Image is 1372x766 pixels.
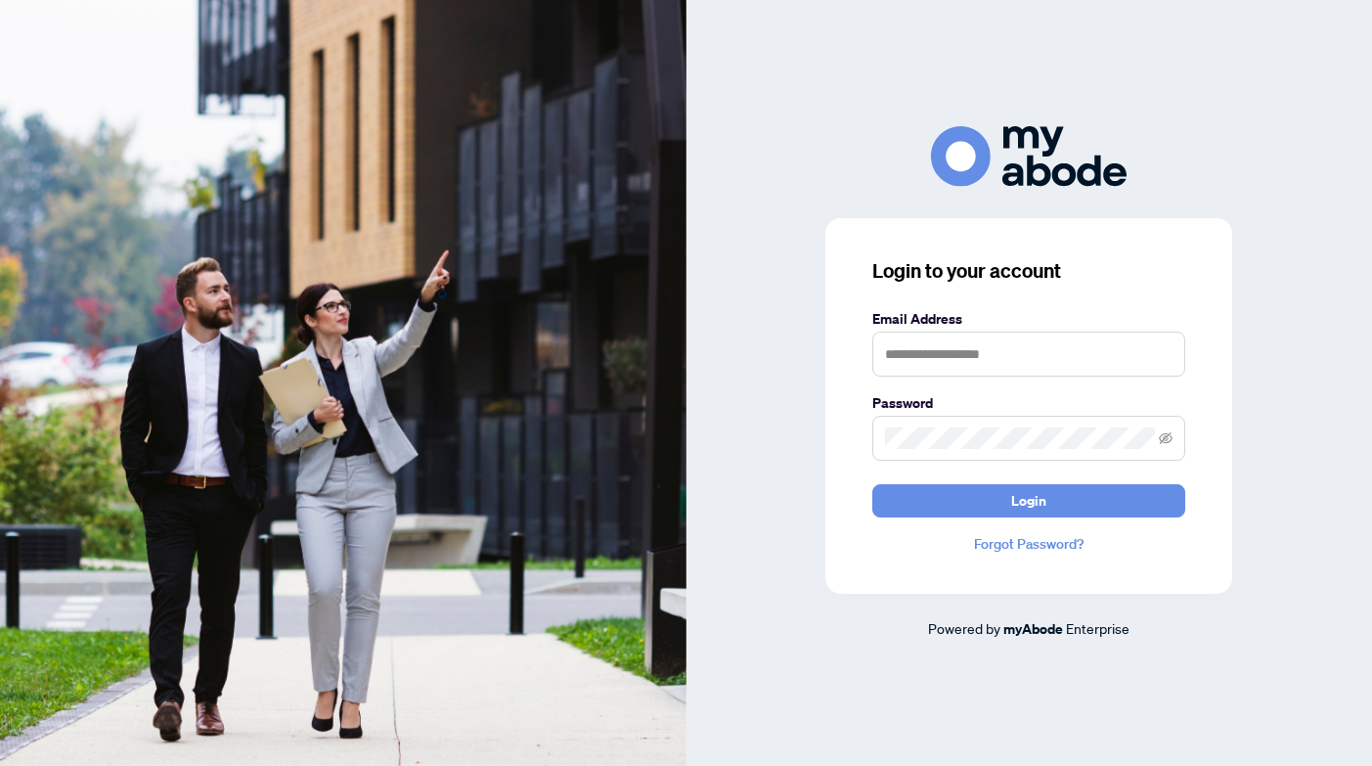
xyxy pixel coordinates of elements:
[1003,618,1063,640] a: myAbode
[1159,431,1173,445] span: eye-invisible
[1066,619,1129,637] span: Enterprise
[928,619,1000,637] span: Powered by
[931,126,1127,186] img: ma-logo
[872,533,1185,555] a: Forgot Password?
[1011,485,1046,517] span: Login
[872,308,1185,330] label: Email Address
[872,392,1185,414] label: Password
[872,257,1185,285] h3: Login to your account
[872,484,1185,518] button: Login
